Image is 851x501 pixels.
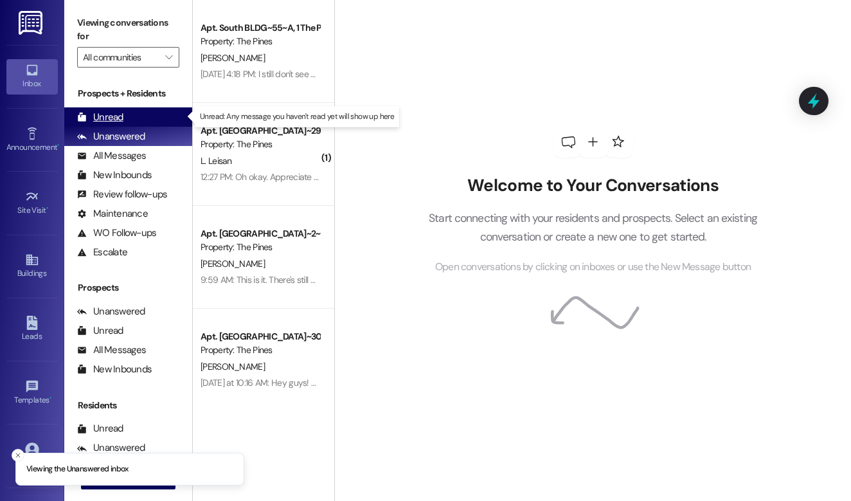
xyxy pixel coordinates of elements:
[201,138,319,151] div: Property: The Pines
[57,141,59,150] span: •
[77,226,156,240] div: WO Follow-ups
[77,111,123,124] div: Unread
[77,441,145,455] div: Unanswered
[201,241,319,254] div: Property: The Pines
[77,207,148,221] div: Maintenance
[26,464,129,475] p: Viewing the Unanswered inbox
[77,305,145,318] div: Unanswered
[77,188,167,201] div: Review follow-ups
[6,59,58,94] a: Inbox
[201,330,319,343] div: Apt. [GEOGRAPHIC_DATA]~30~B, 1 The Pines (Men's) South
[6,186,58,221] a: Site Visit •
[77,324,123,338] div: Unread
[201,35,319,48] div: Property: The Pines
[201,171,818,183] div: 12:27 PM: Oh okay. Appreciate it Sir. By the way do you have my address? If not it's : [STREET_AD...
[64,399,192,412] div: Residents
[77,13,179,47] label: Viewing conversations for
[6,376,58,410] a: Templates •
[201,52,265,64] span: [PERSON_NAME]
[77,130,145,143] div: Unanswered
[200,111,394,122] p: Unread: Any message you haven't read yet will show up here
[165,52,172,62] i: 
[19,11,45,35] img: ResiDesk Logo
[77,363,152,376] div: New Inbounds
[201,124,319,138] div: Apt. [GEOGRAPHIC_DATA]~29~D, 1 The Pines (Men's) South
[435,259,751,275] span: Open conversations by clicking on inboxes or use the New Message button
[77,169,152,182] div: New Inbounds
[64,281,192,295] div: Prospects
[77,246,127,259] div: Escalate
[201,377,789,388] div: [DATE] at 10:16 AM: Hey guys! Quick question this is [PERSON_NAME] and I was wondering by when I ...
[201,68,431,80] div: [DATE] 4:18 PM: I still don't see a balance on my resident portal.
[6,312,58,347] a: Leads
[12,449,24,462] button: Close toast
[77,149,146,163] div: All Messages
[201,343,319,357] div: Property: The Pines
[409,209,777,246] p: Start connecting with your residents and prospects. Select an existing conversation or create a n...
[201,21,319,35] div: Apt. South BLDG~55~A, 1 The Pines (Men's) South Guarantors
[77,422,123,435] div: Unread
[201,258,265,269] span: [PERSON_NAME]
[409,176,777,196] h2: Welcome to Your Conversations
[6,439,58,473] a: Account
[201,227,319,241] div: Apt. [GEOGRAPHIC_DATA]~2~A, 1 The Pines (Women's) North
[83,47,159,68] input: All communities
[201,361,265,372] span: [PERSON_NAME]
[64,87,192,100] div: Prospects + Residents
[201,274,379,286] div: 9:59 AM: This is it. There's still one in the hall way
[77,343,146,357] div: All Messages
[49,394,51,403] span: •
[46,204,48,213] span: •
[6,249,58,284] a: Buildings
[201,155,232,167] span: L. Leisan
